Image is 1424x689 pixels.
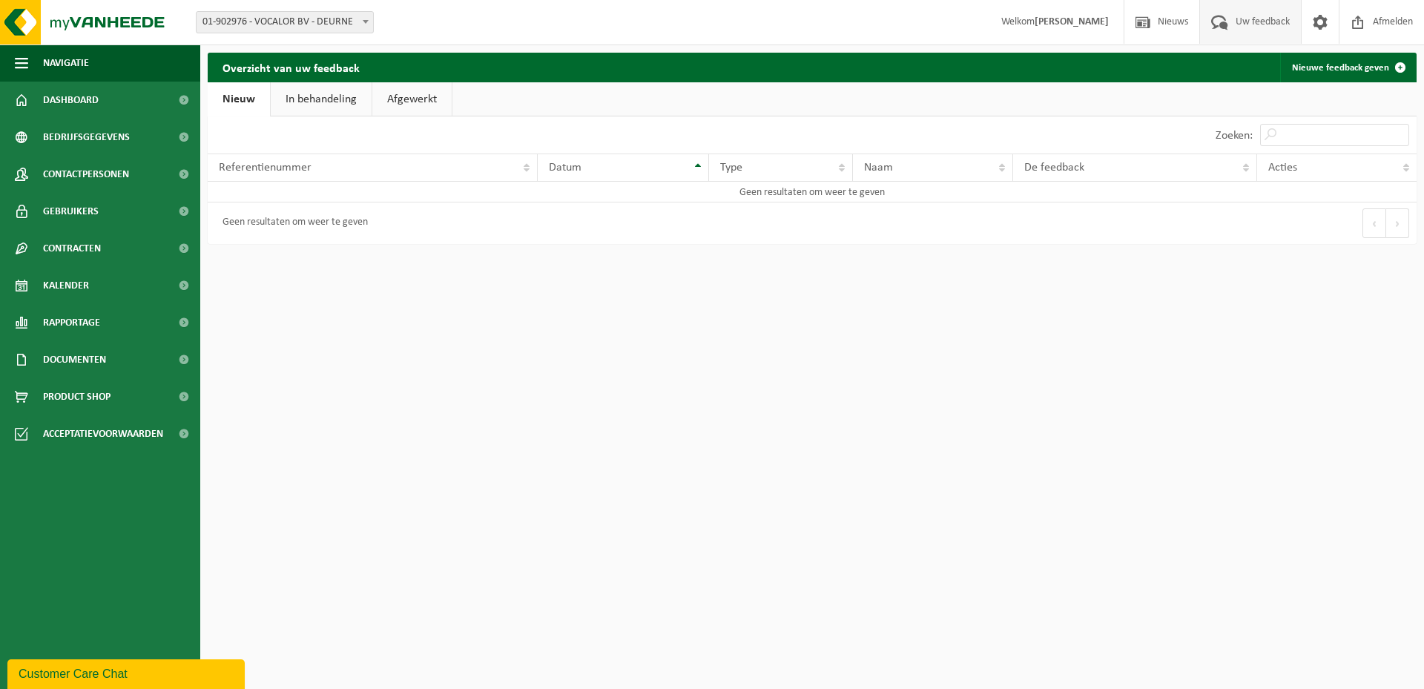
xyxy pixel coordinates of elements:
span: Bedrijfsgegevens [43,119,130,156]
span: Documenten [43,341,106,378]
button: Next [1386,208,1409,238]
span: Product Shop [43,378,111,415]
td: Geen resultaten om weer te geven [208,182,1417,202]
span: De feedback [1024,162,1084,174]
span: 01-902976 - VOCALOR BV - DEURNE [197,12,373,33]
span: Referentienummer [219,162,311,174]
span: Gebruikers [43,193,99,230]
span: Acceptatievoorwaarden [43,415,163,452]
h2: Overzicht van uw feedback [208,53,375,82]
button: Previous [1362,208,1386,238]
a: In behandeling [271,82,372,116]
span: 01-902976 - VOCALOR BV - DEURNE [196,11,374,33]
label: Zoeken: [1216,130,1253,142]
span: Navigatie [43,44,89,82]
iframe: chat widget [7,656,248,689]
span: Contracten [43,230,101,267]
span: Naam [864,162,893,174]
a: Nieuwe feedback geven [1280,53,1415,82]
strong: [PERSON_NAME] [1035,16,1109,27]
a: Nieuw [208,82,270,116]
div: Geen resultaten om weer te geven [215,210,368,237]
a: Afgewerkt [372,82,452,116]
span: Contactpersonen [43,156,129,193]
span: Rapportage [43,304,100,341]
span: Type [720,162,742,174]
span: Dashboard [43,82,99,119]
span: Acties [1268,162,1297,174]
span: Kalender [43,267,89,304]
span: Datum [549,162,581,174]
